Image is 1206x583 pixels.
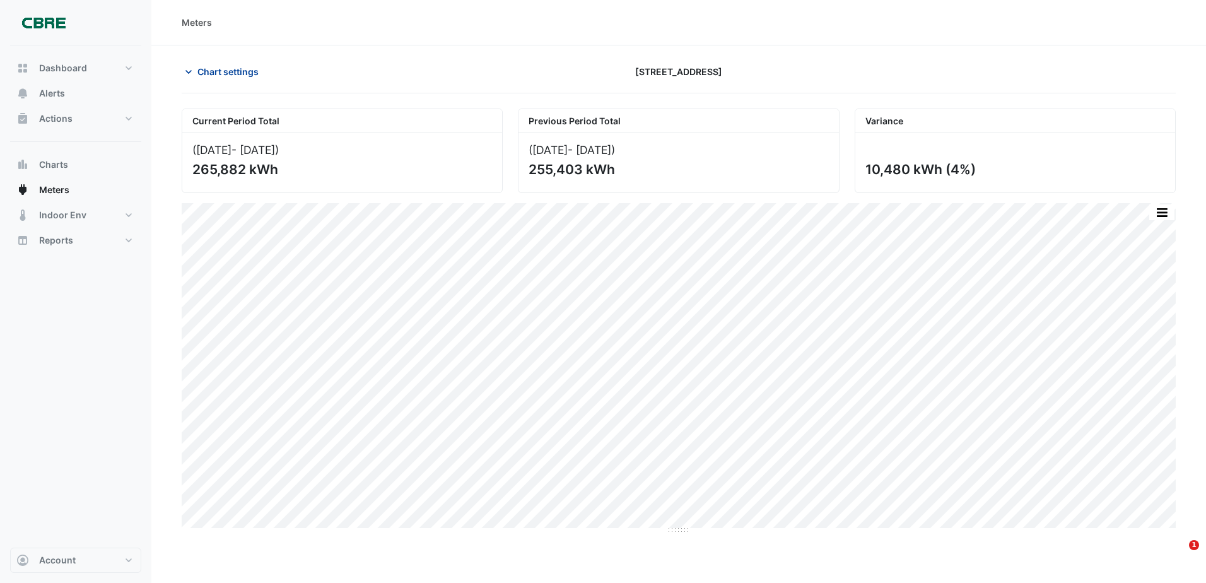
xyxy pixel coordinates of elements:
div: 255,403 kWh [529,162,826,177]
span: Actions [39,112,73,125]
app-icon: Meters [16,184,29,196]
app-icon: Dashboard [16,62,29,74]
span: 1 [1189,540,1199,550]
div: 265,882 kWh [192,162,489,177]
span: - [DATE] [568,143,611,156]
button: Dashboard [10,56,141,81]
span: Reports [39,234,73,247]
button: Reports [10,228,141,253]
app-icon: Reports [16,234,29,247]
button: Account [10,548,141,573]
span: Alerts [39,87,65,100]
button: Chart settings [182,61,267,83]
app-icon: Charts [16,158,29,171]
app-icon: Indoor Env [16,209,29,221]
div: ([DATE] ) [192,143,492,156]
div: Variance [855,109,1175,133]
button: Actions [10,106,141,131]
span: Meters [39,184,69,196]
div: Current Period Total [182,109,502,133]
span: Dashboard [39,62,87,74]
div: Meters [182,16,212,29]
button: More Options [1149,204,1174,220]
span: Indoor Env [39,209,86,221]
span: [STREET_ADDRESS] [635,65,722,78]
button: Alerts [10,81,141,106]
div: ([DATE] ) [529,143,828,156]
span: Account [39,554,76,567]
span: Chart settings [197,65,259,78]
div: Previous Period Total [518,109,838,133]
div: 10,480 kWh (4%) [865,162,1162,177]
span: - [DATE] [231,143,275,156]
img: Company Logo [15,10,72,35]
app-icon: Alerts [16,87,29,100]
button: Meters [10,177,141,203]
iframe: Intercom live chat [1163,540,1193,570]
app-icon: Actions [16,112,29,125]
button: Charts [10,152,141,177]
button: Indoor Env [10,203,141,228]
span: Charts [39,158,68,171]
